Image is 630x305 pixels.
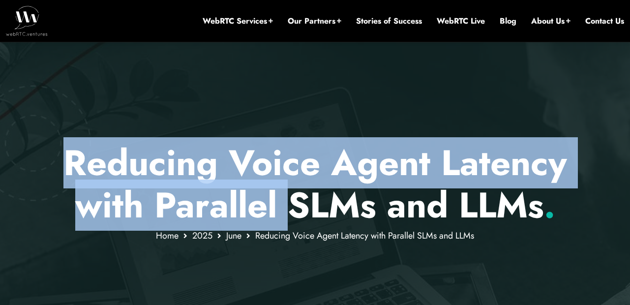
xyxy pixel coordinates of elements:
[226,229,241,242] a: June
[6,6,48,35] img: WebRTC.ventures
[203,16,273,27] a: WebRTC Services
[156,229,179,242] a: Home
[437,16,485,27] a: WebRTC Live
[255,229,474,242] span: Reducing Voice Agent Latency with Parallel SLMs and LLMs
[585,16,624,27] a: Contact Us
[288,16,341,27] a: Our Partners
[531,16,570,27] a: About Us
[27,142,603,227] p: Reducing Voice Agent Latency with Parallel SLMs and LLMs
[192,229,212,242] a: 2025
[544,180,555,231] span: .
[500,16,516,27] a: Blog
[356,16,422,27] a: Stories of Success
